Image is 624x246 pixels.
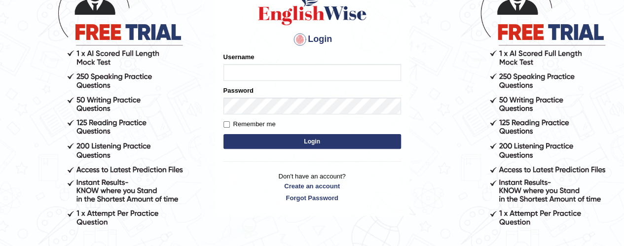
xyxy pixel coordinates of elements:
a: Create an account [223,181,401,191]
p: Don't have an account? [223,172,401,202]
h4: Login [223,32,401,47]
button: Login [223,134,401,149]
label: Remember me [223,119,276,129]
input: Remember me [223,121,230,128]
label: Username [223,52,255,62]
a: Forgot Password [223,193,401,203]
label: Password [223,86,254,95]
